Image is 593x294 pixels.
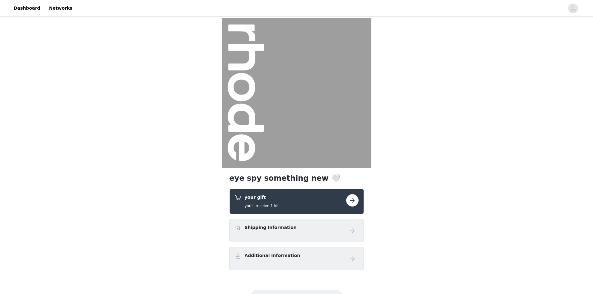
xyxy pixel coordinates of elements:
[10,1,44,15] a: Dashboard
[245,224,297,231] h4: Shipping Information
[245,194,279,201] h4: your gift
[222,18,371,168] img: campaign image
[45,1,76,15] a: Networks
[229,219,364,242] div: Shipping Information
[570,3,576,13] div: avatar
[229,189,364,214] div: your gift
[229,247,364,270] div: Additional Information
[245,203,279,209] h5: you'll receive 1 kit
[245,252,300,259] h4: Additional Information
[229,173,364,184] h1: eye spy something new 🤍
